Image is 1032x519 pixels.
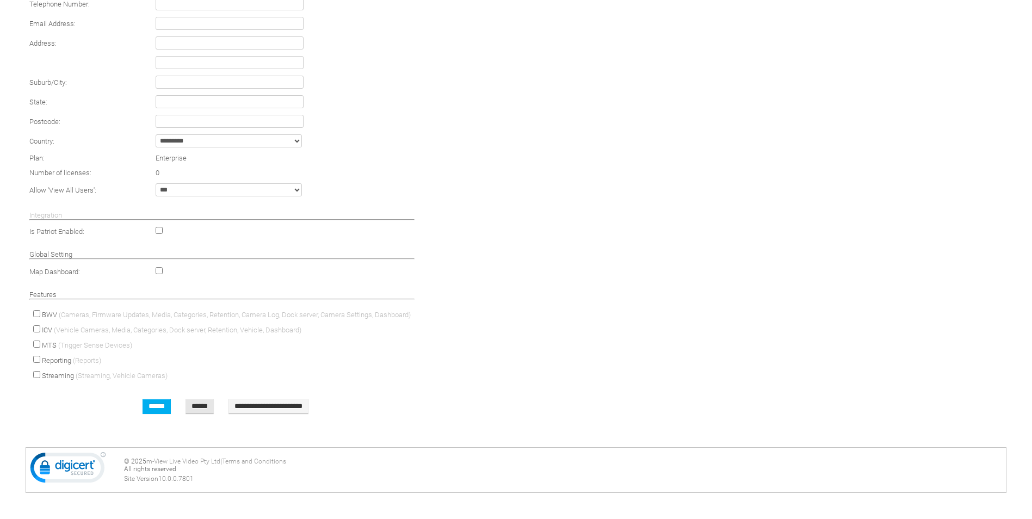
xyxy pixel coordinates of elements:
[29,118,60,126] span: Postcode:
[30,452,106,489] img: DigiCert Secured Site Seal
[146,458,220,465] a: m-View Live Video Pty Ltd
[29,98,47,106] span: State:
[42,372,74,380] span: Streaming
[27,224,151,238] td: Is Patriot Enabled:
[42,341,57,349] span: MTS
[54,326,301,334] span: (Vehicle Cameras, Media, Categories, Dock server, Retention, Vehicle, Dashboard)
[124,458,1002,483] div: © 2025 | All rights reserved
[29,154,45,162] span: Plan:
[222,458,286,465] a: Terms and Conditions
[73,356,101,364] span: (Reports)
[29,20,76,28] span: Email Address:
[29,268,80,276] span: Map Dashboard:
[59,311,411,319] span: (Cameras, Firmware Updates, Media, Categories, Retention, Camera Log, Dock server, Camera Setting...
[76,372,168,380] span: (Streaming, Vehicle Cameras)
[42,311,57,319] span: BWV
[29,186,96,194] span: Allow 'View All Users':
[29,291,57,299] span: Features
[124,475,1002,483] div: Site Version
[29,211,62,219] span: Integration
[29,39,57,47] span: Address:
[158,475,194,483] span: 10.0.0.7801
[29,78,67,86] span: Suburb/City:
[156,154,187,162] span: Enterprise
[58,341,132,349] span: (Trigger Sense Devices)
[42,326,52,334] span: ICV
[42,356,71,364] span: Reporting
[156,169,159,177] span: 0
[29,250,72,258] span: Global Setting
[29,169,91,177] span: Number of licenses:
[29,137,54,145] span: Country:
